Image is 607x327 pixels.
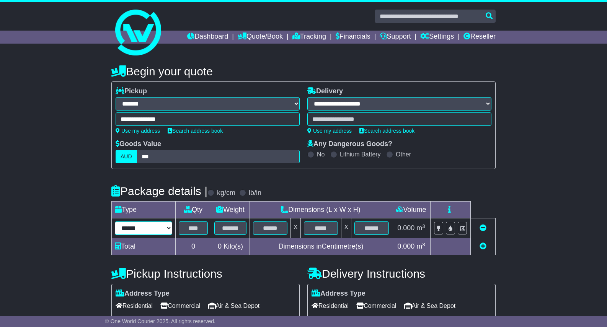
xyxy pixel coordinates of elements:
[336,31,370,44] a: Financials
[317,151,325,158] label: No
[356,300,396,312] span: Commercial
[380,31,411,44] a: Support
[250,238,392,255] td: Dimensions in Centimetre(s)
[111,267,300,280] h4: Pickup Instructions
[422,223,425,229] sup: 3
[238,31,283,44] a: Quote/Book
[312,300,349,312] span: Residential
[292,31,326,44] a: Tracking
[112,238,176,255] td: Total
[341,218,351,238] td: x
[168,128,223,134] a: Search address book
[211,202,250,218] td: Weight
[116,128,160,134] a: Use my address
[217,189,235,197] label: kg/cm
[422,242,425,247] sup: 3
[111,65,496,78] h4: Begin your quote
[250,202,392,218] td: Dimensions (L x W x H)
[340,151,381,158] label: Lithium Battery
[480,224,486,232] a: Remove this item
[105,318,215,324] span: © One World Courier 2025. All rights reserved.
[420,31,454,44] a: Settings
[160,300,200,312] span: Commercial
[307,87,343,96] label: Delivery
[116,140,161,148] label: Goods Value
[397,242,414,250] span: 0.000
[112,202,176,218] td: Type
[312,290,366,298] label: Address Type
[307,267,496,280] h4: Delivery Instructions
[249,189,261,197] label: lb/in
[416,242,425,250] span: m
[480,242,486,250] a: Add new item
[397,224,414,232] span: 0.000
[218,242,222,250] span: 0
[176,202,211,218] td: Qty
[208,300,260,312] span: Air & Sea Depot
[416,224,425,232] span: m
[187,31,228,44] a: Dashboard
[116,150,137,163] label: AUD
[116,300,153,312] span: Residential
[290,218,300,238] td: x
[307,140,392,148] label: Any Dangerous Goods?
[359,128,414,134] a: Search address book
[211,238,250,255] td: Kilo(s)
[176,238,211,255] td: 0
[116,290,170,298] label: Address Type
[396,151,411,158] label: Other
[392,202,430,218] td: Volume
[111,185,207,197] h4: Package details |
[404,300,456,312] span: Air & Sea Depot
[307,128,352,134] a: Use my address
[463,31,496,44] a: Reseller
[116,87,147,96] label: Pickup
